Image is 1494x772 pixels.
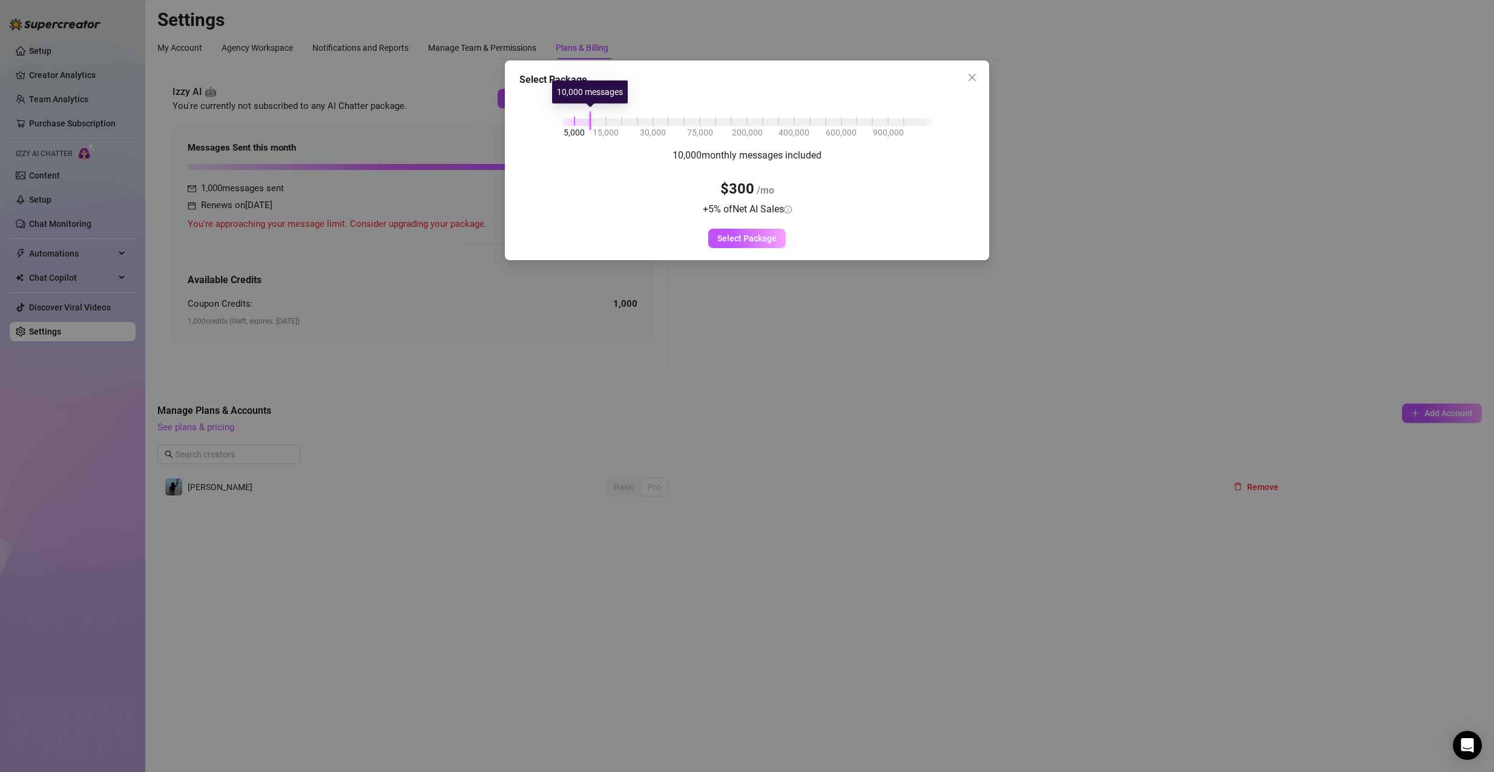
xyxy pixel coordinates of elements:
[720,180,774,199] h3: $300
[564,126,585,139] span: 5,000
[784,206,792,214] span: info-circle
[703,203,792,215] span: + 5 % of
[963,73,982,82] span: Close
[963,68,982,87] button: Close
[708,229,786,248] button: Select Package
[552,80,628,103] div: 10,000 messages
[826,126,857,139] span: 600,000
[967,73,977,82] span: close
[640,126,666,139] span: 30,000
[519,73,975,87] div: Select Package
[873,126,904,139] span: 900,000
[732,126,763,139] span: 200,000
[754,185,774,196] span: /mo
[717,234,777,243] span: Select Package
[732,201,792,217] div: Net AI Sales
[673,149,821,161] span: 10,000 monthly messages included
[593,126,619,139] span: 15,000
[687,126,713,139] span: 75,000
[1453,731,1482,760] div: Open Intercom Messenger
[778,126,809,139] span: 400,000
